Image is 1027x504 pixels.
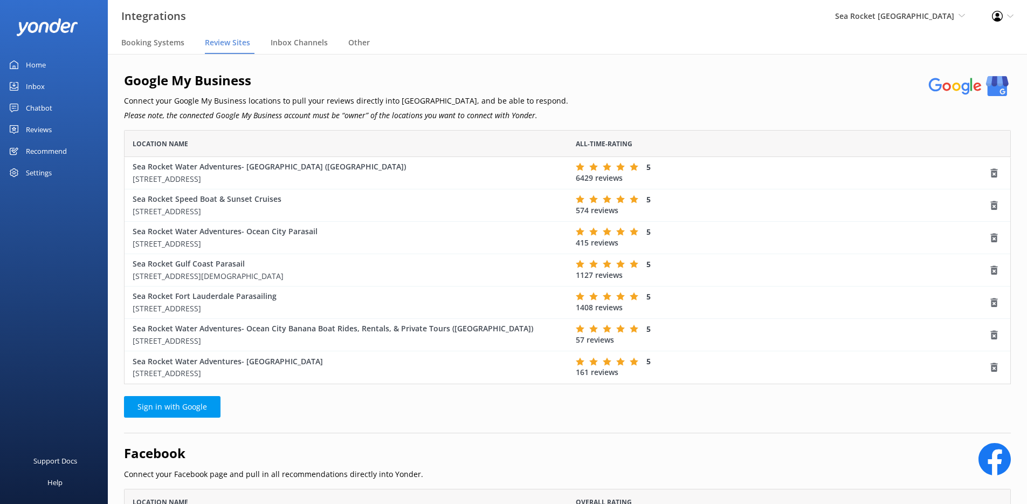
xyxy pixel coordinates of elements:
h2: Facebook [124,443,423,464]
p: [STREET_ADDRESS] [133,173,560,185]
p: [STREET_ADDRESS] [133,367,560,379]
span: 5 [646,356,651,366]
p: Connect your Facebook page and pull in all recommendations directly into Yonder. [124,468,423,480]
div: 1408 reviews [576,291,989,314]
span: Location Name [133,139,188,149]
p: [STREET_ADDRESS] [133,238,560,250]
span: 5 [646,291,651,302]
div: 161 reviews [576,356,989,378]
div: Sea Rocket Water Adventures- [GEOGRAPHIC_DATA] [133,356,560,380]
div: 574 reviews [576,194,989,216]
div: Sea Rocket Gulf Coast Parasail [133,258,560,282]
a: Sign in with Google [124,396,220,418]
div: 415 reviews [576,227,989,249]
div: Chatbot [26,97,52,119]
div: Recommend [26,140,67,162]
span: Inbox Channels [271,37,328,48]
span: 5 [646,162,651,172]
div: Home [26,54,46,76]
div: 6429 reviews [576,162,989,184]
p: [STREET_ADDRESS] [133,206,560,217]
span: 5 [646,259,651,269]
span: Other [348,37,370,48]
span: 5 [646,227,651,237]
span: 5 [646,194,651,205]
div: Support Docs [33,450,77,472]
div: Reviews [26,119,52,140]
span: Sea Rocket [GEOGRAPHIC_DATA] [835,11,954,21]
span: Review Sites [205,37,250,48]
span: 5 [646,324,651,334]
div: Settings [26,162,52,183]
div: Inbox [26,76,45,97]
div: grid [124,157,1011,384]
p: Connect your Google My Business locations to pull your reviews directly into [GEOGRAPHIC_DATA], a... [124,95,568,107]
i: Please note, the connected Google My Business account must be “owner” of the locations you want t... [124,110,537,120]
p: [STREET_ADDRESS][DEMOGRAPHIC_DATA] [133,270,560,282]
div: Sea Rocket Water Adventures- Ocean City Banana Boat Rides, Rentals, & Private Tours ([GEOGRAPHIC_... [133,323,560,347]
div: 57 reviews [576,324,989,346]
div: Sea Rocket Fort Lauderdale Parasailing [133,290,560,315]
div: Sea Rocket Water Adventures- Ocean City Parasail [133,226,560,250]
span: Booking Systems [121,37,184,48]
p: [STREET_ADDRESS] [133,335,560,347]
img: yonder-white-logo.png [16,18,78,36]
p: [STREET_ADDRESS] [133,303,560,315]
span: All-time-rating [576,139,632,149]
div: Sea Rocket Water Adventures- [GEOGRAPHIC_DATA] ([GEOGRAPHIC_DATA]) [133,161,560,185]
div: Help [47,472,63,493]
div: Sea Rocket Speed Boat & Sunset Cruises [133,193,560,217]
div: 1127 reviews [576,259,989,281]
h3: Integrations [121,8,186,25]
h2: Google My Business [124,70,568,91]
